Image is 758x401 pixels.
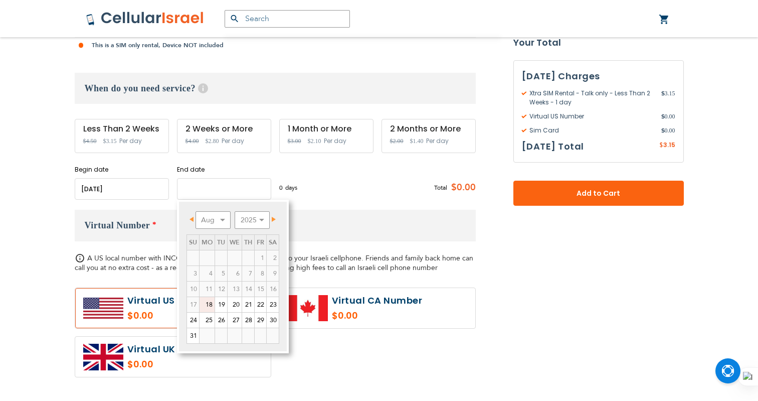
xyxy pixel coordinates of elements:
[75,73,476,104] h3: When do you need service?
[242,313,254,328] a: 28
[663,141,675,149] span: 3.15
[390,124,467,133] div: 2 Months or More
[661,126,675,135] span: 0.00
[75,253,473,273] span: A US local number with INCOMING calls and sms, that comes to your Israeli cellphone. Friends and ...
[255,297,266,312] a: 22
[187,328,199,343] a: 31
[434,183,447,192] span: Total
[255,313,266,328] a: 29
[86,11,205,26] img: Cellular Israel Logo
[85,220,150,230] span: Virtual Number
[288,138,301,145] span: $3.00
[222,137,244,146] span: Per day
[447,180,476,195] span: $0.00
[177,165,271,174] label: End date
[279,183,285,192] span: 0
[267,297,279,312] a: 23
[410,138,424,145] span: $1.40
[186,297,199,313] td: minimum 5 days rental Or minimum 4 months on Long term plans
[177,178,271,200] input: MM/DD/YYYY
[522,69,675,84] h3: [DATE] Charges
[390,138,404,145] span: $2.00
[119,137,142,146] span: Per day
[228,297,242,312] a: 20
[225,10,350,28] input: Search
[661,112,665,121] span: $
[513,181,684,206] button: Add to Cart
[522,139,584,154] h3: [DATE] Total
[103,138,117,145] span: $3.15
[661,112,675,121] span: 0.00
[228,313,242,328] a: 27
[265,213,278,225] a: Next
[659,141,663,150] span: $
[75,165,169,174] label: Begin date
[426,137,449,146] span: Per day
[285,183,297,192] span: days
[546,188,651,199] span: Add to Cart
[288,124,365,133] div: 1 Month or More
[215,297,227,312] a: 19
[522,126,661,135] span: Sim Card
[267,313,279,328] a: 30
[661,89,675,107] span: 3.15
[189,217,194,222] span: Prev
[187,213,200,225] a: Prev
[75,178,169,200] input: MM/DD/YYYY
[661,89,665,98] span: $
[215,313,227,328] a: 26
[522,112,661,121] span: Virtual US Number
[513,35,684,50] strong: Your Total
[196,211,231,229] select: Select month
[235,211,270,229] select: Select year
[661,126,665,135] span: $
[324,137,346,146] span: Per day
[187,297,199,312] span: 17
[308,138,321,145] span: $2.10
[83,138,97,145] span: $4.50
[185,138,199,145] span: $4.00
[206,138,219,145] span: $2.80
[242,297,254,312] a: 21
[83,124,160,133] div: Less Than 2 Weeks
[187,313,199,328] a: 24
[522,89,661,107] span: Xtra SIM Rental - Talk only - Less Than 2 Weeks - 1 day
[200,297,215,312] a: 18
[198,83,208,93] span: Help
[92,41,224,49] strong: This is a SIM only rental, Device NOT included
[185,124,263,133] div: 2 Weeks or More
[272,217,276,222] span: Next
[200,313,215,328] a: 25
